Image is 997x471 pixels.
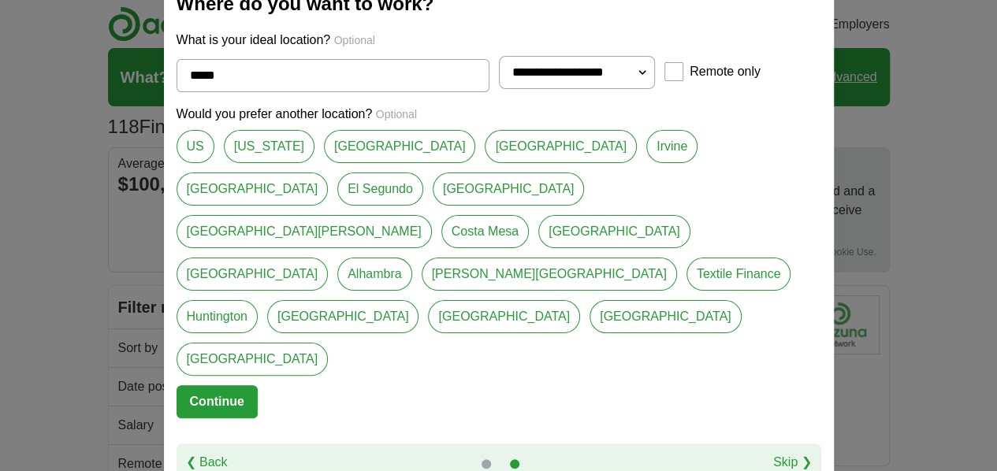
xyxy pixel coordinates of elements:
[538,215,690,248] a: [GEOGRAPHIC_DATA]
[324,130,476,163] a: [GEOGRAPHIC_DATA]
[690,62,761,81] label: Remote only
[177,258,329,291] a: [GEOGRAPHIC_DATA]
[177,172,329,206] a: [GEOGRAPHIC_DATA]
[177,215,432,248] a: [GEOGRAPHIC_DATA][PERSON_NAME]
[590,300,742,333] a: [GEOGRAPHIC_DATA]
[177,343,329,376] a: [GEOGRAPHIC_DATA]
[428,300,580,333] a: [GEOGRAPHIC_DATA]
[334,34,375,46] span: Optional
[267,300,419,333] a: [GEOGRAPHIC_DATA]
[686,258,791,291] a: Textile Finance
[433,172,585,206] a: [GEOGRAPHIC_DATA]
[441,215,529,248] a: Costa Mesa
[337,258,411,291] a: Alhambra
[177,31,821,50] p: What is your ideal location?
[485,130,637,163] a: [GEOGRAPHIC_DATA]
[224,130,314,163] a: [US_STATE]
[177,300,258,333] a: Huntington
[376,108,417,121] span: Optional
[177,385,258,418] button: Continue
[422,258,677,291] a: [PERSON_NAME][GEOGRAPHIC_DATA]
[337,172,423,206] a: El Segundo
[646,130,698,163] a: Irvine
[177,130,214,163] a: US
[177,105,821,124] p: Would you prefer another location?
